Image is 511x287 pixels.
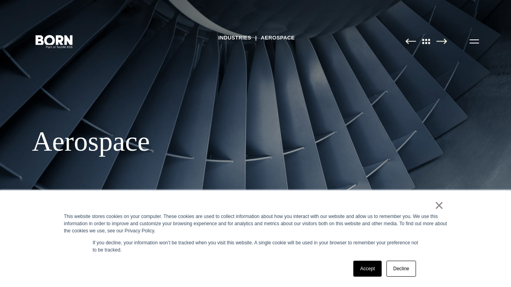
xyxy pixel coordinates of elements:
[32,125,479,158] div: Aerospace
[386,261,416,277] a: Decline
[261,32,295,44] a: Aerospace
[405,38,416,44] img: Previous Page
[465,33,484,49] button: Open
[353,261,382,277] a: Accept
[218,32,252,44] a: Industries
[436,38,447,44] img: Next Page
[434,202,444,209] a: ×
[418,38,435,44] img: All Pages
[93,239,418,254] p: If you decline, your information won’t be tracked when you visit this website. A single cookie wi...
[64,213,447,234] div: This website stores cookies on your computer. These cookies are used to collect information about...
